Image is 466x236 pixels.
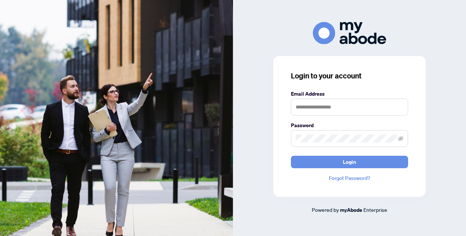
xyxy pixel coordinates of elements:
[312,206,339,213] span: Powered by
[340,206,362,214] a: myAbode
[398,136,403,141] span: eye-invisible
[291,156,408,168] button: Login
[291,90,408,98] label: Email Address
[291,121,408,129] label: Password
[291,71,408,81] h3: Login to your account
[343,156,356,168] span: Login
[313,22,386,44] img: ma-logo
[363,206,387,213] span: Enterprise
[291,174,408,182] a: Forgot Password?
